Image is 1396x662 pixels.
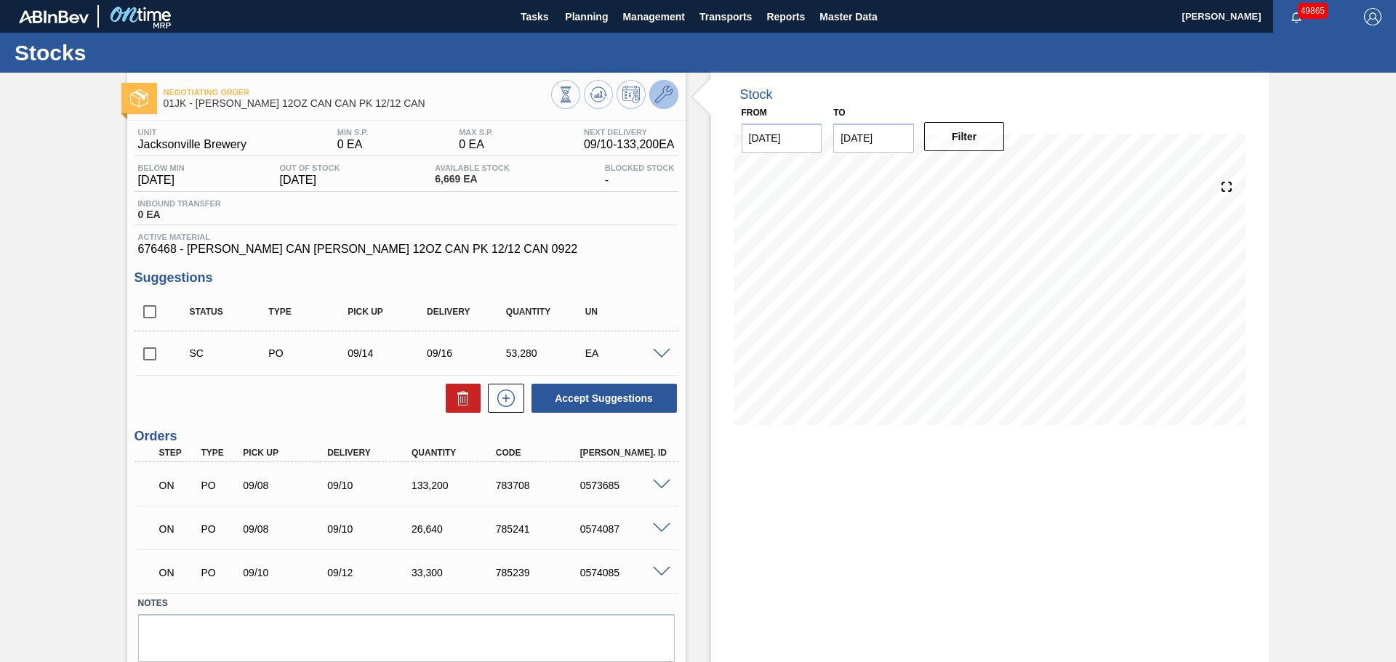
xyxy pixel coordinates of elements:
div: 09/12/2025 [324,567,418,578]
div: 09/08/2025 [239,523,334,535]
span: 0 EA [138,209,221,220]
div: Delivery [324,448,418,458]
span: Master Data [819,8,877,25]
div: Quantity [408,448,502,458]
span: Below Min [138,164,185,172]
span: Available Stock [435,164,510,172]
span: MIN S.P. [337,128,369,137]
span: Reports [766,8,805,25]
div: New suggestion [481,384,524,413]
span: [DATE] [138,174,185,187]
div: 09/10/2025 [324,523,418,535]
div: Pick up [344,307,432,317]
div: 0574085 [577,567,671,578]
h3: Orders [135,429,678,444]
button: Go to Master Data / General [649,80,678,109]
div: Type [265,307,353,317]
div: Pick up [239,448,334,458]
label: Notes [138,593,675,614]
div: Quantity [502,307,590,317]
div: 09/14/2025 [344,347,432,359]
label: to [833,108,845,118]
div: Purchase order [197,567,241,578]
img: Logout [1364,8,1381,25]
span: Jacksonville Brewery [138,138,246,151]
input: mm/dd/yyyy [742,124,822,153]
p: ON [159,480,196,491]
p: ON [159,523,196,535]
span: 676468 - [PERSON_NAME] CAN [PERSON_NAME] 12OZ CAN PK 12/12 CAN 0922 [138,243,675,256]
div: 785239 [492,567,587,578]
span: 01JK - CARR BUD 12OZ CAN CAN PK 12/12 CAN [164,98,551,109]
h3: Suggestions [135,270,678,286]
h1: Stocks [15,44,273,61]
div: 783708 [492,480,587,491]
span: Blocked Stock [605,164,675,172]
div: UN [582,307,670,317]
span: [DATE] [280,174,340,187]
span: 0 EA [459,138,493,151]
span: Tasks [518,8,550,25]
img: Ícone [130,89,148,108]
button: Schedule Inventory [617,80,646,109]
div: Negotiating Order [156,513,199,545]
img: TNhmsLtSVTkK8tSr43FrP2fwEKptu5GPRR3wAAAABJRU5ErkJggg== [19,10,89,23]
span: Unit [138,128,246,137]
div: 785241 [492,523,587,535]
span: Negotiating Order [164,88,551,97]
div: Step [156,448,199,458]
div: [PERSON_NAME]. ID [577,448,671,458]
div: Purchase order [197,523,241,535]
div: 09/10/2025 [324,480,418,491]
span: Inbound Transfer [138,199,221,208]
div: Delivery [423,307,511,317]
div: Purchase order [197,480,241,491]
span: Active Material [138,233,675,241]
p: ON [159,567,196,578]
div: 133,200 [408,480,502,491]
div: Purchase order [265,347,353,359]
div: 09/08/2025 [239,480,334,491]
div: 09/10/2025 [239,567,334,578]
div: Type [197,448,241,458]
span: MAX S.P. [459,128,493,137]
button: Update Chart [584,80,613,109]
div: Accept Suggestions [524,382,678,414]
button: Notifications [1273,7,1320,27]
div: Stock [740,87,773,102]
span: 6,669 EA [435,174,510,185]
span: 09/10 - 133,200 EA [584,138,675,151]
div: 0574087 [577,523,671,535]
div: 53,280 [502,347,590,359]
input: mm/dd/yyyy [833,124,914,153]
span: Management [622,8,685,25]
div: Negotiating Order [156,557,199,589]
span: 0 EA [337,138,369,151]
button: Accept Suggestions [531,384,677,413]
button: Filter [924,122,1005,151]
span: Planning [565,8,608,25]
div: 26,640 [408,523,502,535]
div: Negotiating Order [156,469,199,501]
div: Suggestion Created [186,347,274,359]
span: Out Of Stock [280,164,340,172]
label: From [742,108,767,118]
div: Status [186,307,274,317]
div: 0573685 [577,480,671,491]
div: EA [582,347,670,359]
span: Transports [699,8,752,25]
div: 33,300 [408,567,502,578]
button: Stocks Overview [551,80,580,109]
div: 09/16/2025 [423,347,511,359]
span: Next Delivery [584,128,675,137]
div: Code [492,448,587,458]
span: 49865 [1298,3,1328,19]
div: - [601,164,678,187]
div: Delete Suggestions [438,384,481,413]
